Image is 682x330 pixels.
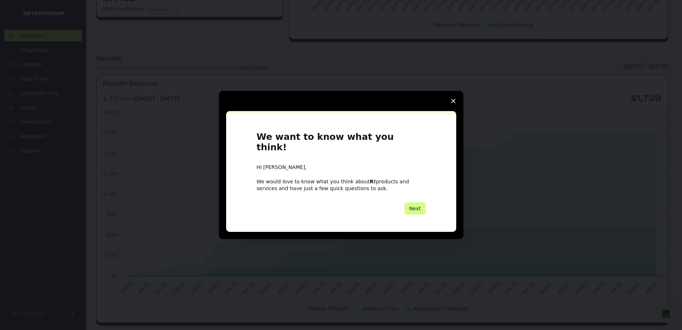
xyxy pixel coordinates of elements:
[257,164,426,171] div: Hi [PERSON_NAME],
[257,132,426,157] h1: We want to know what you think!
[404,202,426,215] button: Next
[370,179,376,184] b: R!
[443,91,463,111] span: Close survey
[257,178,426,191] div: We would love to know what you think about products and services and have just a few quick questi...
